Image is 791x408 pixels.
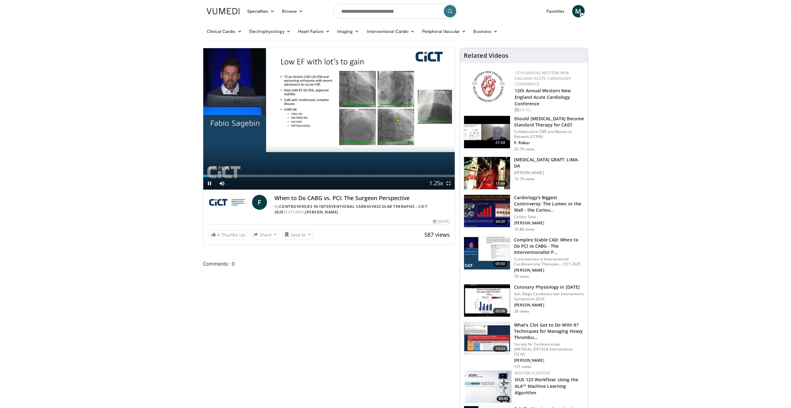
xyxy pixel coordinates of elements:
h3: Coronary Physiology in [DATE] [514,284,584,290]
span: 03:45 [497,396,510,401]
span: 4 [217,232,220,238]
p: [PERSON_NAME] [514,221,584,226]
p: Society for Cardiovascular [MEDICAL_DATA] & Interventions (SCAI) [514,342,584,357]
h3: What's Clot Got to Do With It? Techniques for Managing Heavy Thrombu… [514,322,584,341]
img: 82c57d68-c47c-48c9-9839-2413b7dd3155.150x105_q85_crop-smart_upscale.jpg [464,237,510,269]
a: Clinical Cardio [203,25,246,38]
button: Mute [216,177,228,190]
a: Boston Scientific [515,370,551,376]
a: Peripheral Vascular [418,25,470,38]
h3: Should [MEDICAL_DATA] Become Standard Therapy for CAD? [514,116,584,128]
h4: When to Do CABG vs. PCI: The Surgeon Perspective [274,195,450,202]
p: [PERSON_NAME] [514,170,584,175]
a: F [252,195,267,210]
a: 12th Annual Western New England Acute Cardiology Conference [515,70,571,87]
button: Pause [203,177,216,190]
a: Imaging [333,25,363,38]
a: 09:50 Complex Stable CAD: When to Do PCI vs CABG - The Interventionalist P… Controversies in Inte... [464,237,584,279]
p: [PERSON_NAME] [514,358,584,363]
img: a66c217a-745f-4867-a66f-0c610c99ad03.150x105_q85_crop-smart_upscale.jpg [465,370,512,403]
h3: Complex Stable CAD: When to Do PCI vs CABG - The Interventionalist P… [514,237,584,255]
span: 09:50 [493,261,508,267]
p: 79 views [514,274,529,279]
a: Business [470,25,501,38]
img: d453240d-5894-4336-be61-abca2891f366.150x105_q85_crop-smart_upscale.jpg [464,195,510,227]
video-js: Video Player [203,48,455,190]
span: 0:11 [209,166,217,171]
img: feAgcbrvkPN5ynqH4xMDoxOjA4MTsiGN.150x105_q85_crop-smart_upscale.jpg [464,157,510,189]
p: 10.8K views [514,227,535,232]
img: eb63832d-2f75-457d-8c1a-bbdc90eb409c.150x105_q85_crop-smart_upscale.jpg [464,116,510,148]
span: 11:49 [493,181,508,187]
a: 20:56 Coronary Physiology in [DATE] San Diego Cardiovascular Interventions Symposium 2024 [PERSON... [464,284,584,317]
div: By FEATURING [274,204,450,215]
span: 20:56 [493,308,508,314]
span: / [219,166,220,171]
a: Controversies in Interventional Cardiovascular Therapies - CICT 2025 [274,204,428,215]
a: 11:49 [MEDICAL_DATA] GRAFT: LIMA-DA [PERSON_NAME] 16.7K views [464,157,584,190]
span: 34:20 [493,218,508,225]
button: Playback Rate [430,177,442,190]
a: Browse [278,5,307,17]
a: 4 Thumbs Up [208,230,248,240]
span: 9:01 [221,166,230,171]
button: Save to [282,230,313,240]
a: 12th Annual Western New England Acute Cardiology Conference [515,88,571,107]
span: 587 views [424,231,450,238]
span: Comments 0 [203,260,455,268]
img: Controversies in Interventional Cardiovascular Therapies - CICT 2025 [208,195,250,210]
p: Cedars Sinai [514,214,584,219]
span: 21:34 [493,140,508,146]
p: 16.7K views [514,176,535,181]
a: M [572,5,585,17]
a: IVUS 123 Workflow: Using the ALA™ Machine Learning Algorithm [515,377,578,396]
img: 0954f259-7907-4053-a817-32a96463ecc8.png.150x105_q85_autocrop_double_scale_upscale_version-0.2.png [471,70,506,103]
p: San Diego Cardiovascular Interventions Symposium 2024 [514,291,584,301]
p: 131 views [514,364,531,369]
span: 10:03 [493,346,508,352]
img: 9bafbb38-b40d-4e9d-b4cb-9682372bf72c.150x105_q85_crop-smart_upscale.jpg [464,322,510,355]
div: [DATE] [433,219,450,224]
a: Specialties [243,5,278,17]
button: Fullscreen [442,177,455,190]
p: [PERSON_NAME] [514,268,584,273]
p: Collaborative CME and Research Network (CCRN) [514,129,584,139]
p: 28 views [514,309,529,314]
a: 10:03 What's Clot Got to Do With It? Techniques for Managing Heavy Thrombu… Society for Cardiovas... [464,322,584,369]
a: Favorites [543,5,568,17]
a: Interventional Cardio [363,25,419,38]
h3: [MEDICAL_DATA] GRAFT: LIMA-DA [514,157,584,169]
p: [PERSON_NAME] [514,303,584,308]
a: 03:45 [465,370,512,403]
p: P. Ridker [514,140,584,145]
a: 21:34 Should [MEDICAL_DATA] Become Standard Therapy for CAD? Collaborative CME and Research Netwo... [464,116,584,152]
a: Electrophysiology [246,25,294,38]
p: 20.7K views [514,147,535,152]
img: VuMedi Logo [207,8,240,14]
a: [PERSON_NAME] [305,209,338,215]
button: Share [251,230,279,240]
div: [DATE] [515,107,583,113]
h3: Cardiology’s Biggest Controversy: The Lumen or the Wall - the Curiou… [514,195,584,213]
div: Progress Bar [203,175,455,177]
h4: Related Videos [464,52,508,59]
a: Heart Failure [294,25,333,38]
input: Search topics, interventions [333,4,458,19]
img: d02e6d71-9921-427a-ab27-a615a15c5bda.150x105_q85_crop-smart_upscale.jpg [464,284,510,317]
p: Controversies in Interventional Cardiovascular Therapies - CICT 2025 [514,257,584,267]
a: 34:20 Cardiology’s Biggest Controversy: The Lumen or the Wall - the Curiou… Cedars Sinai [PERSON_... [464,195,584,232]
